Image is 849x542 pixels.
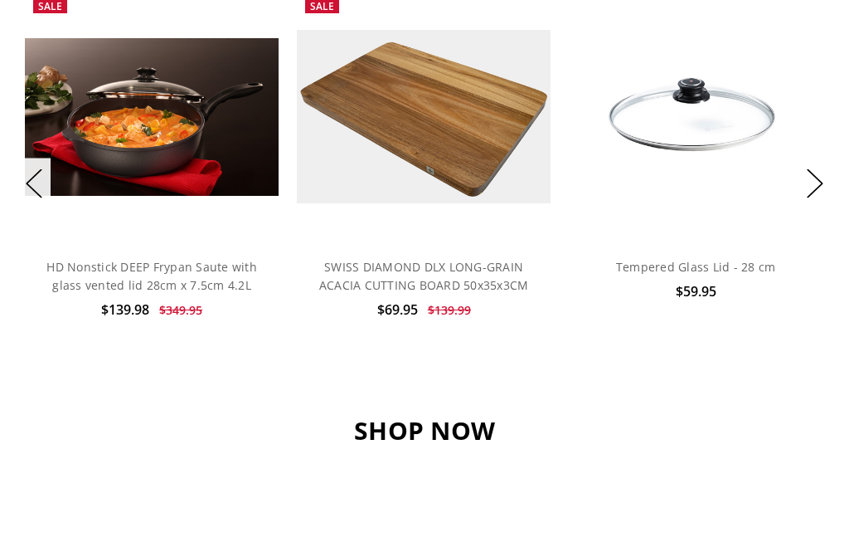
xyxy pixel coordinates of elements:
img: SWISS DIAMOND DLX LONG-GRAIN ACACIA CUTTING BOARD 50x35x3CM [297,30,551,203]
h3: SHOP NOW [18,415,830,447]
img: HD Nonstick DEEP Frypan Saute with glass vented lid 28cm x 7.5cm 4.2L [25,38,279,196]
a: SWISS DIAMOND DLX LONG-GRAIN ACACIA CUTTING BOARD 50x35x3CM [319,259,529,293]
span: $349.95 [159,302,202,318]
img: Tempered Glass Lid - 28 cm [569,38,822,196]
button: Previous [17,159,51,209]
span: $139.98 [101,300,149,319]
a: Tempered Glass Lid - 28 cm [616,259,776,275]
span: $139.99 [428,302,471,318]
a: HD Nonstick DEEP Frypan Saute with glass vented lid 28cm x 7.5cm 4.2L [46,259,257,293]
span: $59.95 [676,282,716,300]
button: Next [798,159,832,209]
span: $69.95 [377,300,418,319]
